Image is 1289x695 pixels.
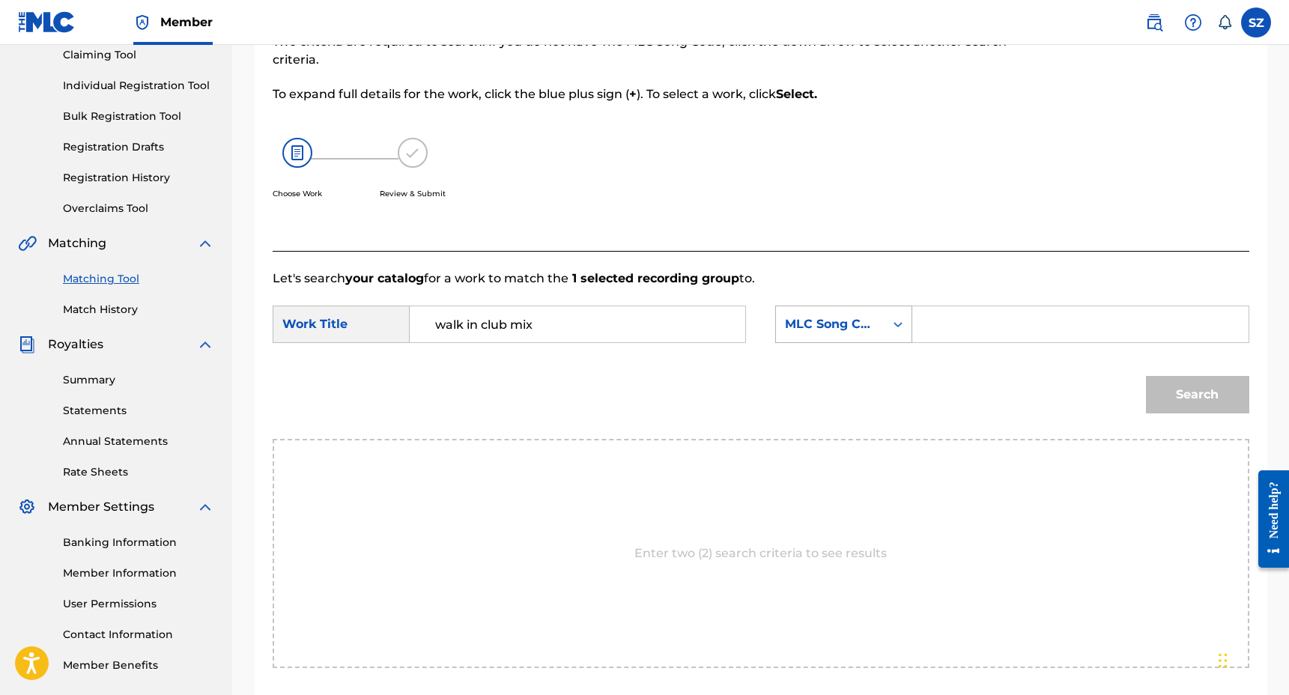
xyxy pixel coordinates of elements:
p: Two criteria are required to search. If you do not have The MLC Song Code, click the down arrow t... [273,33,1025,69]
img: Member Settings [18,498,36,516]
p: Enter two (2) search criteria to see results [634,544,887,562]
a: Member Information [63,565,214,581]
img: 173f8e8b57e69610e344.svg [398,138,428,168]
a: Registration History [63,170,214,186]
div: Notifications [1217,15,1232,30]
p: Choose Work [273,188,322,199]
iframe: Resource Center [1247,459,1289,580]
span: Royalties [48,336,103,353]
img: MLC Logo [18,11,76,33]
img: Top Rightsholder [133,13,151,31]
div: MLC Song Code [785,315,876,333]
a: Bulk Registration Tool [63,109,214,124]
div: Drag [1219,638,1228,683]
a: Individual Registration Tool [63,78,214,94]
a: Banking Information [63,535,214,550]
img: Royalties [18,336,36,353]
img: 26af456c4569493f7445.svg [282,138,312,168]
a: User Permissions [63,596,214,612]
strong: + [629,87,637,101]
a: Overclaims Tool [63,201,214,216]
p: Let's search for a work to match the to. [273,270,1249,288]
a: Member Benefits [63,658,214,673]
a: Public Search [1139,7,1169,37]
a: Registration Drafts [63,139,214,155]
img: expand [196,234,214,252]
strong: 1 selected recording group [568,271,739,285]
a: Annual Statements [63,434,214,449]
a: Statements [63,403,214,419]
strong: your catalog [345,271,424,285]
span: Member Settings [48,498,154,516]
p: Review & Submit [380,188,446,199]
p: To expand full details for the work, click the blue plus sign ( ). To select a work, click [273,85,1025,103]
span: Member [160,13,213,31]
iframe: Chat Widget [1214,623,1289,695]
img: expand [196,498,214,516]
a: Rate Sheets [63,464,214,480]
div: Help [1178,7,1208,37]
div: User Menu [1241,7,1271,37]
span: Matching [48,234,106,252]
img: search [1145,13,1163,31]
a: Contact Information [63,627,214,643]
a: Matching Tool [63,271,214,287]
a: Summary [63,372,214,388]
img: Matching [18,234,37,252]
a: Claiming Tool [63,47,214,63]
form: Search Form [273,288,1249,439]
img: expand [196,336,214,353]
img: help [1184,13,1202,31]
a: Match History [63,302,214,318]
strong: Select. [776,87,817,101]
